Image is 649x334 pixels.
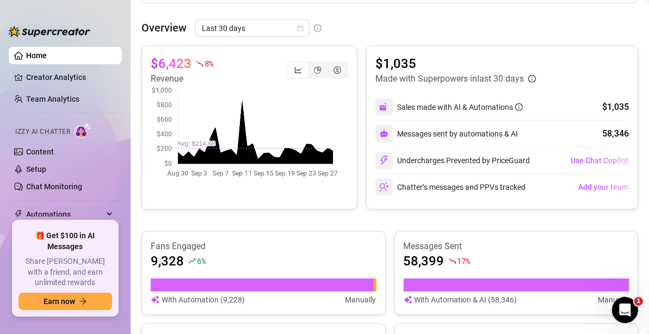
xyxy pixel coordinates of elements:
span: line-chart [294,66,302,74]
span: 17 % [458,256,470,266]
article: Manually [345,294,376,306]
a: Creator Analytics [26,69,113,86]
div: Chatter’s messages and PPVs tracked [375,178,526,196]
article: Messages Sent [404,240,629,252]
button: Use Chat Copilot [570,152,629,169]
span: thunderbolt [14,210,23,219]
span: 1 [634,297,643,306]
img: svg%3e [379,182,389,192]
a: Team Analytics [26,95,79,103]
article: Manually [598,294,629,306]
a: Content [26,147,54,156]
article: With Automation & AI (58,346) [415,294,517,306]
div: $1,035 [602,101,629,114]
article: Fans Engaged [151,240,376,252]
article: 9,328 [151,252,184,270]
span: fall [449,257,456,265]
article: $1,035 [375,55,536,72]
article: Made with Superpowers in last 30 days [375,72,524,85]
span: fall [196,60,203,67]
img: AI Chatter [75,122,91,138]
span: 8 % [205,58,213,69]
span: calendar [297,25,304,32]
a: Setup [26,165,46,174]
img: svg%3e [151,294,159,306]
article: Overview [141,20,187,36]
div: 58,346 [602,127,629,140]
span: Add your team [578,183,628,191]
article: With Automation (9,228) [162,294,245,306]
div: Messages sent by automations & AI [375,125,518,143]
button: Earn nowarrow-right [18,293,112,310]
article: Revenue [151,72,213,85]
iframe: Intercom live chat [612,297,638,323]
span: Last 30 days [202,20,303,36]
div: Undercharges Prevented by PriceGuard [375,152,530,169]
img: svg%3e [379,156,389,165]
img: svg%3e [404,294,412,306]
span: rise [188,257,196,265]
span: Use Chat Copilot [571,156,628,165]
a: Home [26,51,47,60]
img: svg%3e [380,129,388,138]
div: Sales made with AI & Automations [397,101,523,113]
div: segmented control [287,61,348,79]
span: Izzy AI Chatter [15,127,70,137]
span: 6 % [197,256,205,266]
a: Chat Monitoring [26,182,82,191]
span: info-circle [515,103,523,111]
article: 58,399 [404,252,444,270]
img: logo-BBDzfeDw.svg [9,26,90,37]
span: dollar-circle [333,66,341,74]
button: Add your team [578,178,629,196]
span: arrow-right [79,298,87,305]
span: 🎁 Get $100 in AI Messages [18,231,112,252]
span: Earn now [44,297,75,306]
img: svg%3e [379,102,389,112]
span: info-circle [314,24,322,32]
span: info-circle [528,75,536,83]
span: Automations [26,206,103,223]
article: $6,423 [151,55,191,72]
span: pie-chart [314,66,322,74]
span: Share [PERSON_NAME] with a friend, and earn unlimited rewards [18,256,112,288]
